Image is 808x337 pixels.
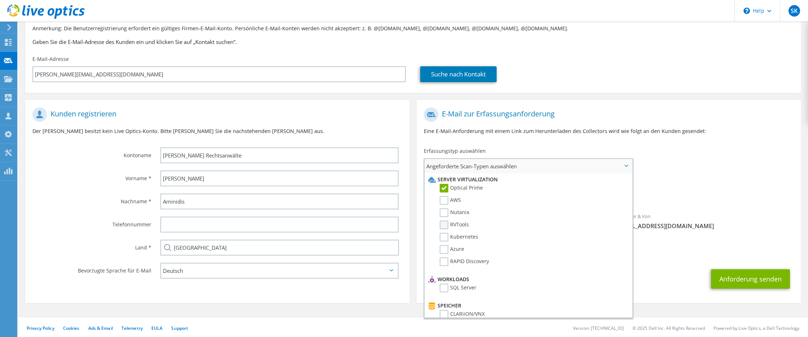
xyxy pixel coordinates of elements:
li: Version: [TECHNICAL_ID] [573,325,624,331]
svg: \n [743,8,750,14]
li: Server Virtualization [426,175,629,184]
label: AWS [440,196,461,205]
a: Telemetry [121,325,143,331]
span: [EMAIL_ADDRESS][DOMAIN_NAME] [616,222,794,230]
label: Azure [440,245,464,254]
a: EULA [151,325,163,331]
a: Suche nach Kontakt [420,66,497,82]
a: Support [171,325,188,331]
li: Workloads [426,275,629,284]
span: Angeforderte Scan-Typen auswählen [425,159,632,173]
label: SQL Server [440,284,476,292]
a: Ads & Email [88,325,113,331]
button: Anforderung senden [711,269,790,289]
li: © 2025 Dell Inc. All Rights Reserved [632,325,705,331]
li: Powered by Live Optics, a Dell Technology [714,325,799,331]
a: Cookies [63,325,80,331]
div: Absender & Von [609,209,801,234]
label: Kubernetes [440,233,478,241]
label: Telefonnummer [32,217,151,228]
label: E-Mail-Adresse [32,56,69,63]
label: Nachname * [32,194,151,205]
div: An [417,209,609,234]
label: Erfassungstyp auswählen [424,147,486,155]
label: Land * [32,240,151,251]
label: CLARiiON/VNX [440,310,485,319]
h1: Kunden registrieren [32,107,399,122]
label: Bevorzugte Sprache für E-Mail [32,263,151,274]
p: Eine E-Mail-Anforderung mit einem Link zum Herunterladen des Collectors wird wie folgt an den Kun... [424,127,794,135]
label: Kontoname [32,147,151,159]
p: Der [PERSON_NAME] besitzt kein Live Optics-Konto. Bitte [PERSON_NAME] Sie die nachstehenden [PERS... [32,127,402,135]
label: Vorname * [32,170,151,182]
li: Speicher [426,301,629,310]
label: RVTools [440,221,469,229]
h1: E-Mail zur Erfassungsanforderung [424,107,790,122]
p: Anmerkung: Die Benutzerregistrierung erfordert ein gültiges Firmen-E-Mail-Konto. Persönliche E-Ma... [32,25,794,32]
h3: Geben Sie die E-Mail-Adresse des Kunden ein und klicken Sie auf „Kontakt suchen“. [32,38,794,46]
label: RAPID Discovery [440,257,489,266]
div: CC & Antworten an [417,237,801,262]
label: Nutanix [440,208,469,217]
span: SK [789,5,800,17]
label: Optical Prime [440,184,483,192]
div: Angeforderte Erfassungen [417,176,801,205]
a: Privacy Policy [27,325,54,331]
